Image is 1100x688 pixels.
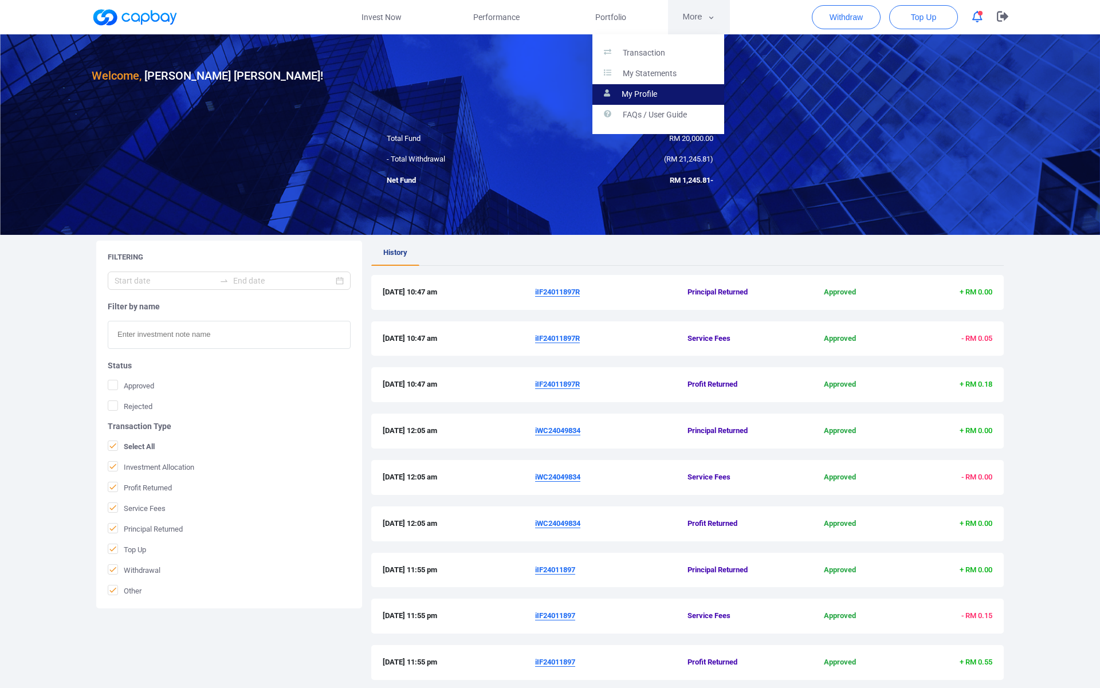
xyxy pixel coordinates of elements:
a: My Profile [592,84,724,105]
a: My Statements [592,64,724,84]
p: FAQs / User Guide [623,110,687,120]
a: Transaction [592,43,724,64]
a: FAQs / User Guide [592,105,724,125]
p: My Profile [622,89,657,100]
p: My Statements [623,69,677,79]
p: Transaction [623,48,665,58]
